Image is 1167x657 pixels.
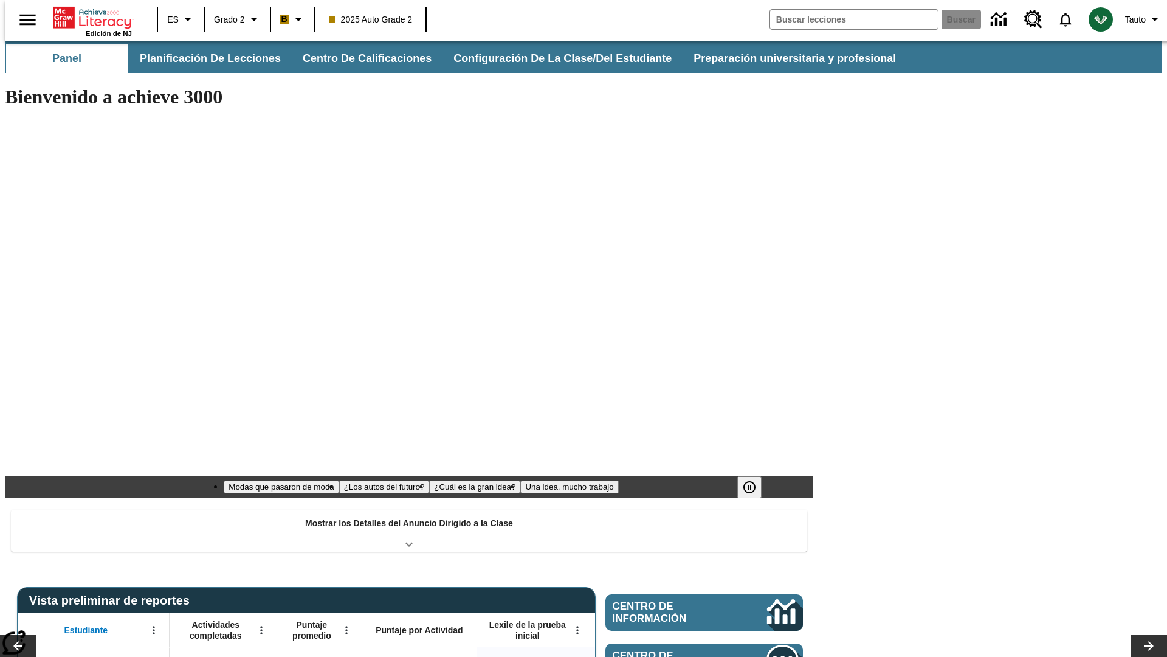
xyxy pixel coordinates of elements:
[329,13,413,26] span: 2025 Auto Grade 2
[1081,4,1120,35] button: Escoja un nuevo avatar
[64,625,108,636] span: Estudiante
[520,481,618,493] button: Diapositiva 4 Una idea, mucho trabajo
[209,9,266,30] button: Grado: Grado 2, Elige un grado
[376,625,463,636] span: Puntaje por Actividad
[281,12,287,27] span: B
[224,481,339,493] button: Diapositiva 1 Modas que pasaron de moda
[176,619,256,641] span: Actividades completadas
[53,4,132,37] div: Portada
[53,5,132,30] a: Portada
[1050,4,1081,35] a: Notificaciones
[1120,9,1167,30] button: Perfil/Configuración
[11,510,807,552] div: Mostrar los Detalles del Anuncio Dirigido a la Clase
[1125,13,1146,26] span: Tauto
[5,41,1162,73] div: Subbarra de navegación
[613,600,726,625] span: Centro de información
[214,13,245,26] span: Grado 2
[605,594,803,631] a: Centro de información
[737,476,774,498] div: Pausar
[1131,635,1167,657] button: Carrusel de lecciones, seguir
[770,10,938,29] input: Buscar campo
[275,9,311,30] button: Boost El color de la clase es anaranjado claro. Cambiar el color de la clase.
[568,621,587,639] button: Abrir menú
[483,619,572,641] span: Lexile de la prueba inicial
[305,517,513,530] p: Mostrar los Detalles del Anuncio Dirigido a la Clase
[339,481,430,493] button: Diapositiva 2 ¿Los autos del futuro?
[737,476,762,498] button: Pausar
[983,3,1017,36] a: Centro de información
[1089,7,1113,32] img: avatar image
[86,30,132,37] span: Edición de NJ
[429,481,520,493] button: Diapositiva 3 ¿Cuál es la gran idea?
[444,44,681,73] button: Configuración de la clase/del estudiante
[5,86,813,108] h1: Bienvenido a achieve 3000
[5,44,907,73] div: Subbarra de navegación
[167,13,179,26] span: ES
[6,44,128,73] button: Panel
[1017,3,1050,36] a: Centro de recursos, Se abrirá en una pestaña nueva.
[145,621,163,639] button: Abrir menú
[293,44,441,73] button: Centro de calificaciones
[283,619,341,641] span: Puntaje promedio
[337,621,356,639] button: Abrir menú
[29,594,196,608] span: Vista preliminar de reportes
[252,621,270,639] button: Abrir menú
[10,2,46,38] button: Abrir el menú lateral
[162,9,201,30] button: Lenguaje: ES, Selecciona un idioma
[130,44,291,73] button: Planificación de lecciones
[684,44,906,73] button: Preparación universitaria y profesional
